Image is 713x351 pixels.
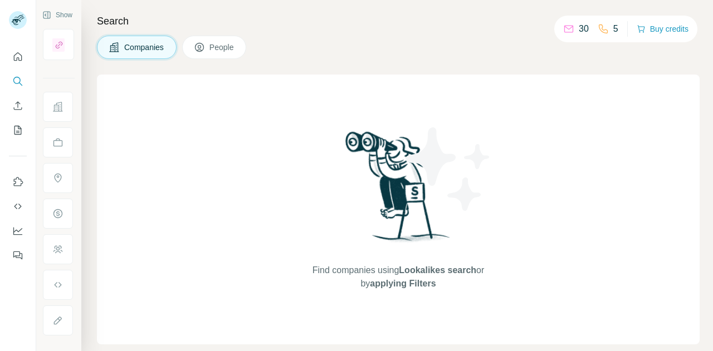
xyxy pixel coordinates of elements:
img: Surfe Illustration - Woman searching with binoculars [340,128,456,253]
button: Use Surfe API [9,196,27,216]
img: Surfe Illustration - Stars [398,119,499,219]
p: 30 [579,22,589,36]
button: Enrich CSV [9,96,27,116]
span: Find companies using or by [309,264,487,290]
button: Feedback [9,245,27,265]
button: Show [35,7,80,23]
button: My lists [9,120,27,140]
p: 5 [613,22,618,36]
span: People [209,42,235,53]
button: Use Surfe on LinkedIn [9,172,27,192]
span: Companies [124,42,165,53]
h4: Search [97,13,700,29]
button: Dashboard [9,221,27,241]
button: Search [9,71,27,91]
button: Quick start [9,47,27,67]
span: applying Filters [370,279,436,288]
span: Lookalikes search [399,265,476,275]
button: Buy credits [637,21,688,37]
